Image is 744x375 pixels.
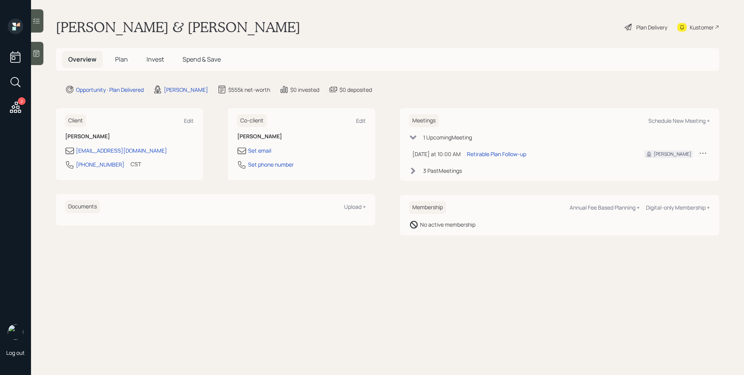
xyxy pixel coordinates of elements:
span: Invest [146,55,164,64]
div: [PERSON_NAME] [164,86,208,94]
div: [PHONE_NUMBER] [76,160,124,169]
div: Schedule New Meeting + [648,117,710,124]
div: Edit [184,117,194,124]
div: [EMAIL_ADDRESS][DOMAIN_NAME] [76,146,167,155]
div: $0 invested [290,86,319,94]
div: Log out [6,349,25,356]
h6: [PERSON_NAME] [237,133,366,140]
h6: Documents [65,200,100,213]
img: james-distasi-headshot.png [8,324,23,340]
h1: [PERSON_NAME] & [PERSON_NAME] [56,19,300,36]
div: 3 Past Meeting s [423,167,462,175]
div: Set email [248,146,271,155]
div: Digital-only Membership + [646,204,710,211]
div: Retirable Plan Follow-up [467,150,526,158]
div: No active membership [420,220,475,229]
h6: Membership [409,201,446,214]
div: 1 Upcoming Meeting [423,133,472,141]
div: 2 [18,97,26,105]
span: Plan [115,55,128,64]
div: $555k net-worth [228,86,270,94]
div: Set phone number [248,160,294,169]
div: Upload + [344,203,366,210]
div: Kustomer [690,23,714,31]
span: Spend & Save [183,55,221,64]
div: Annual Fee Based Planning + [570,204,640,211]
div: Edit [356,117,366,124]
div: $0 deposited [339,86,372,94]
div: CST [131,160,141,168]
span: Overview [68,55,96,64]
h6: [PERSON_NAME] [65,133,194,140]
div: [DATE] at 10:00 AM [412,150,461,158]
h6: Client [65,114,86,127]
h6: Meetings [409,114,439,127]
div: Plan Delivery [636,23,667,31]
div: Opportunity · Plan Delivered [76,86,144,94]
div: [PERSON_NAME] [654,151,691,158]
h6: Co-client [237,114,267,127]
